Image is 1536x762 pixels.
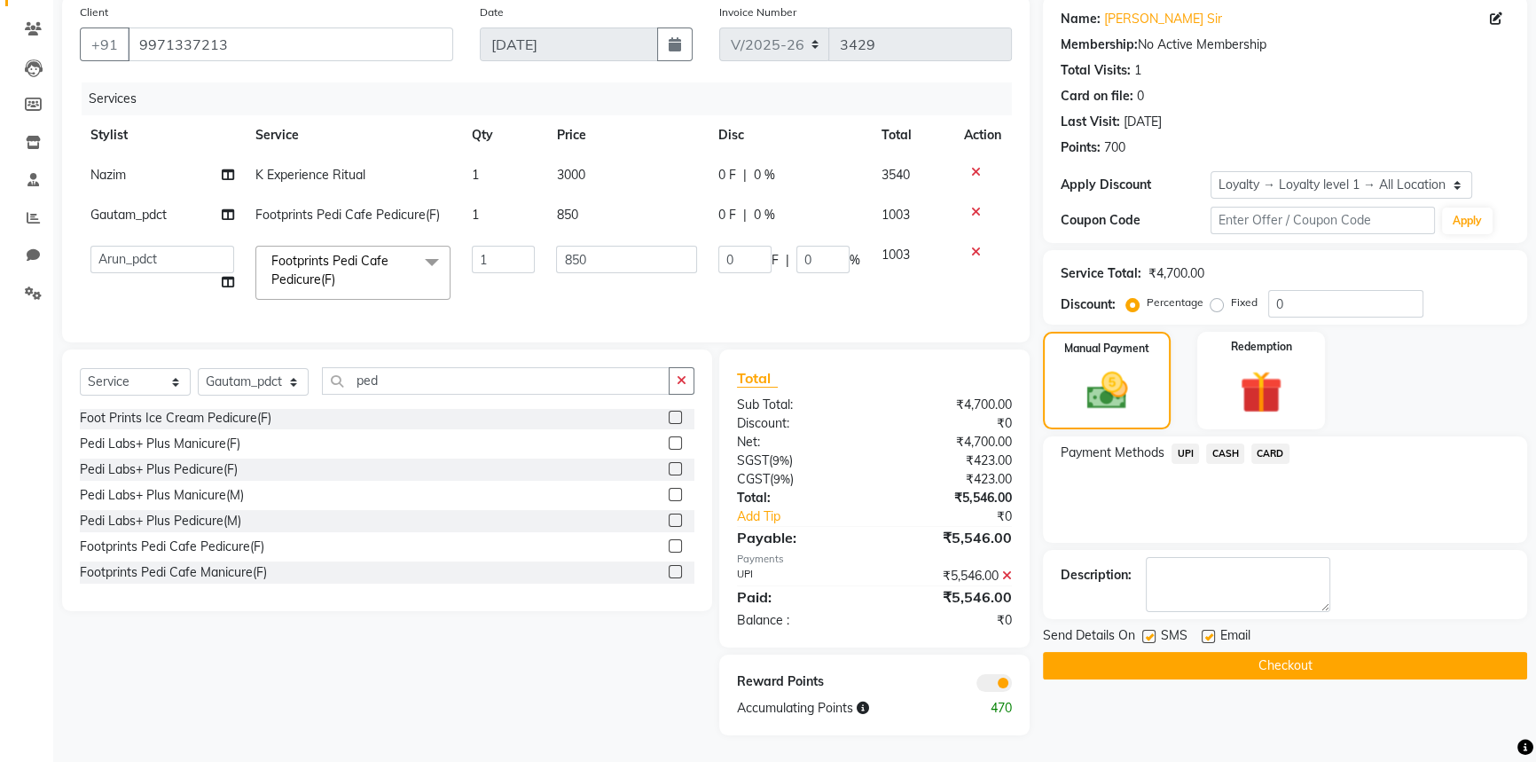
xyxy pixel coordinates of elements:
[871,115,954,155] th: Total
[556,207,577,223] span: 850
[90,207,167,223] span: Gautam_pdct
[128,27,453,61] input: Search by Name/Mobile/Email/Code
[90,167,126,183] span: Nazim
[773,472,790,486] span: 9%
[1134,61,1141,80] div: 1
[737,369,778,388] span: Total
[271,253,388,287] span: Footprints Pedi Cafe Pedicure(F)
[335,271,343,287] a: x
[882,207,910,223] span: 1003
[724,470,874,489] div: ( )
[556,167,584,183] span: 3000
[1061,566,1132,585] div: Description:
[1442,208,1493,234] button: Apply
[1061,176,1211,194] div: Apply Discount
[772,453,789,467] span: 9%
[718,206,736,224] span: 0 F
[874,611,1025,630] div: ₹0
[80,538,264,556] div: Footprints Pedi Cafe Pedicure(F)
[80,563,267,582] div: Footprints Pedi Cafe Manicure(F)
[724,489,874,507] div: Total:
[874,489,1025,507] div: ₹5,546.00
[737,452,769,468] span: SGST
[1061,35,1138,54] div: Membership:
[724,567,874,585] div: UPI
[80,435,240,453] div: Pedi Labs+ Plus Manicure(F)
[1061,87,1133,106] div: Card on file:
[1226,365,1296,419] img: _gift.svg
[1074,367,1140,414] img: _cash.svg
[480,4,504,20] label: Date
[1043,652,1527,680] button: Checkout
[724,507,900,526] a: Add Tip
[724,414,874,433] div: Discount:
[1137,87,1144,106] div: 0
[80,512,241,530] div: Pedi Labs+ Plus Pedicure(M)
[1061,444,1164,462] span: Payment Methods
[874,414,1025,433] div: ₹0
[719,4,796,20] label: Invoice Number
[724,527,874,548] div: Payable:
[724,611,874,630] div: Balance :
[718,166,736,185] span: 0 F
[1206,444,1244,464] span: CASH
[1061,138,1101,157] div: Points:
[1061,211,1211,230] div: Coupon Code
[322,367,670,395] input: Search or Scan
[786,251,789,270] span: |
[1104,138,1125,157] div: 700
[1231,295,1258,310] label: Fixed
[882,247,910,263] span: 1003
[874,527,1025,548] div: ₹5,546.00
[1148,264,1204,283] div: ₹4,700.00
[754,206,775,224] span: 0 %
[1061,264,1141,283] div: Service Total:
[80,4,108,20] label: Client
[472,207,479,223] span: 1
[82,82,1025,115] div: Services
[724,699,951,718] div: Accumulating Points
[1043,626,1135,648] span: Send Details On
[743,206,747,224] span: |
[737,471,770,487] span: CGST
[874,567,1025,585] div: ₹5,546.00
[80,115,245,155] th: Stylist
[882,167,910,183] span: 3540
[255,167,365,183] span: K Experience Ritual
[1061,61,1131,80] div: Total Visits:
[1104,10,1222,28] a: [PERSON_NAME] Sir
[80,409,271,428] div: Foot Prints Ice Cream Pedicure(F)
[255,207,440,223] span: Footprints Pedi Cafe Pedicure(F)
[472,167,479,183] span: 1
[850,251,860,270] span: %
[708,115,871,155] th: Disc
[1061,295,1116,314] div: Discount:
[1147,295,1203,310] label: Percentage
[953,115,1012,155] th: Action
[874,433,1025,452] div: ₹4,700.00
[724,586,874,608] div: Paid:
[772,251,779,270] span: F
[874,470,1025,489] div: ₹423.00
[1061,113,1120,131] div: Last Visit:
[80,27,129,61] button: +91
[1231,339,1292,355] label: Redemption
[874,586,1025,608] div: ₹5,546.00
[1124,113,1162,131] div: [DATE]
[899,507,1025,526] div: ₹0
[724,433,874,452] div: Net:
[754,166,775,185] span: 0 %
[545,115,707,155] th: Price
[737,552,1013,567] div: Payments
[1251,444,1289,464] span: CARD
[724,396,874,414] div: Sub Total:
[1061,10,1101,28] div: Name:
[80,460,238,479] div: Pedi Labs+ Plus Pedicure(F)
[724,452,874,470] div: ( )
[743,166,747,185] span: |
[80,486,244,505] div: Pedi Labs+ Plus Manicure(M)
[874,452,1025,470] div: ₹423.00
[1211,207,1435,234] input: Enter Offer / Coupon Code
[874,396,1025,414] div: ₹4,700.00
[724,672,874,692] div: Reward Points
